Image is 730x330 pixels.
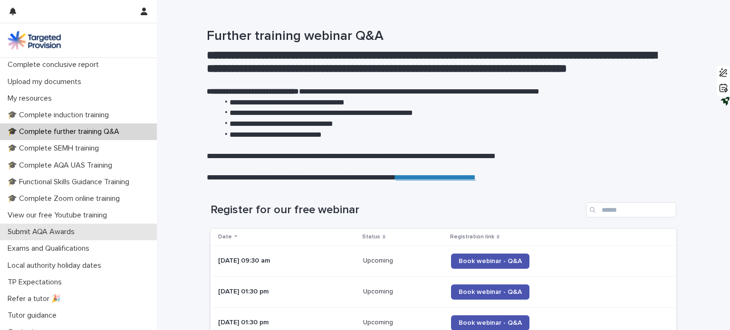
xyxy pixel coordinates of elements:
[218,288,355,296] p: [DATE] 01:30 pm
[459,258,522,264] span: Book webinar - Q&A
[207,28,672,45] h1: Further training webinar Q&A
[4,60,106,69] p: Complete conclusive report
[4,261,109,270] p: Local authority holiday dates
[218,257,355,265] p: [DATE] 09:30 am
[4,311,64,320] p: Tutor guidance
[4,144,106,153] p: 🎓 Complete SEMH training
[218,319,355,327] p: [DATE] 01:30 pm
[211,203,582,217] h1: Register for our free webinar
[4,127,127,136] p: 🎓 Complete further training Q&A
[211,245,676,276] tr: [DATE] 09:30 amUpcomingUpcoming Book webinar - Q&A
[586,202,676,217] input: Search
[4,294,68,303] p: Refer a tutor 🎉
[4,278,69,287] p: TP Expectations
[211,276,676,307] tr: [DATE] 01:30 pmUpcomingUpcoming Book webinar - Q&A
[4,194,127,203] p: 🎓 Complete Zoom online training
[459,289,522,295] span: Book webinar - Q&A
[4,244,97,253] p: Exams and Qualifications
[4,77,89,86] p: Upload my documents
[4,211,115,220] p: View our free Youtube training
[451,284,529,300] a: Book webinar - Q&A
[218,232,232,242] p: Date
[450,232,494,242] p: Registration link
[8,31,61,50] img: M5nRWzHhSzIhMunXDL62
[459,320,522,326] span: Book webinar - Q&A
[4,227,82,236] p: Submit AQA Awards
[363,255,395,265] p: Upcoming
[4,111,116,120] p: 🎓 Complete induction training
[363,286,395,296] p: Upcoming
[4,161,120,170] p: 🎓 Complete AQA UAS Training
[4,178,137,187] p: 🎓 Functional Skills Guidance Training
[4,94,59,103] p: My resources
[362,232,380,242] p: Status
[363,317,395,327] p: Upcoming
[451,254,529,269] a: Book webinar - Q&A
